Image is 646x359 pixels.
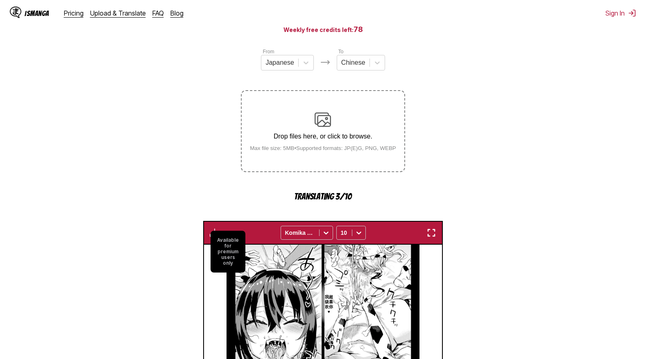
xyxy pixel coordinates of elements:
label: From [263,49,274,55]
img: Download translated images [210,228,220,238]
img: IsManga Logo [10,7,21,18]
a: Blog [170,9,184,17]
small: Available for premium users only [211,231,245,273]
a: Upload & Translate [90,9,146,17]
h3: Weekly free credits left: [20,24,626,34]
p: Drop files here, or click to browse. [243,133,403,140]
a: Pricing [64,9,84,17]
a: IsManga LogoIsManga [10,7,64,20]
button: Sign In [605,9,636,17]
p: Translating 3/10 [241,192,405,201]
p: 我超级喜欢你♥ [322,292,336,315]
span: 78 [354,25,363,34]
a: FAQ [152,9,164,17]
img: Languages icon [320,57,330,67]
div: IsManga [25,9,49,17]
img: Enter fullscreen [426,228,436,238]
label: To [338,49,344,55]
small: Max file size: 5MB • Supported formats: JP(E)G, PNG, WEBP [243,145,403,151]
img: Sign out [628,9,636,17]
